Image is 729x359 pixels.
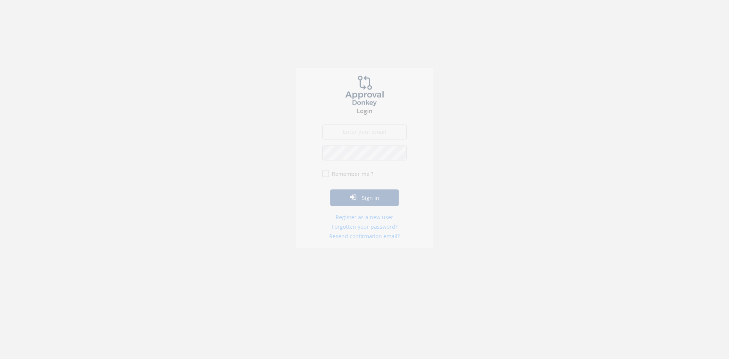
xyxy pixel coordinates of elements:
button: Sign in [330,194,399,211]
input: Enter your Email [322,129,407,144]
h3: Login [296,113,433,120]
a: Resend confirmation email? [322,237,407,245]
label: Remember me ? [330,175,373,183]
a: Register as a new user [322,218,407,226]
a: Forgotten your password? [322,228,407,236]
img: logo.png [336,81,393,111]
